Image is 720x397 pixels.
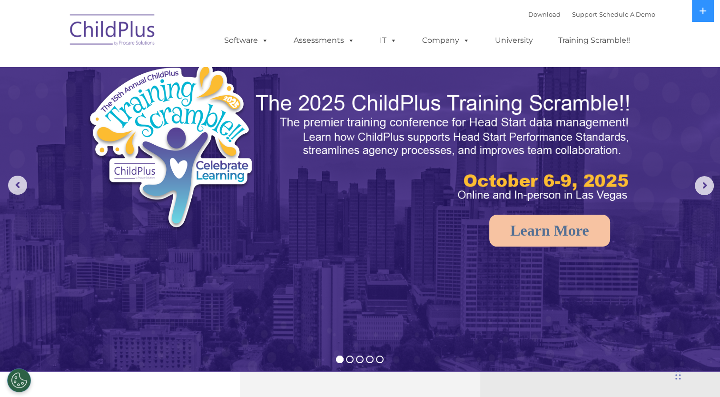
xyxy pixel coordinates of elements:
[284,31,364,50] a: Assessments
[65,8,160,55] img: ChildPlus by Procare Solutions
[565,294,720,397] iframe: Chat Widget
[675,361,681,389] div: Drag
[528,10,561,18] a: Download
[489,215,610,247] a: Learn More
[572,10,597,18] a: Support
[370,31,406,50] a: IT
[7,368,31,392] button: Cookies Settings
[549,31,640,50] a: Training Scramble!!
[132,102,173,109] span: Phone number
[413,31,479,50] a: Company
[485,31,542,50] a: University
[215,31,278,50] a: Software
[599,10,655,18] a: Schedule A Demo
[528,10,655,18] font: |
[132,63,161,70] span: Last name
